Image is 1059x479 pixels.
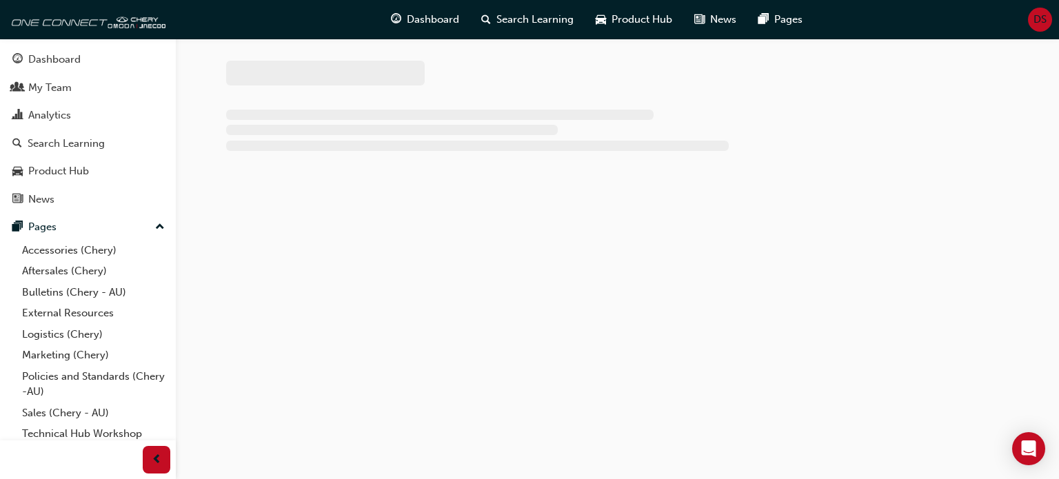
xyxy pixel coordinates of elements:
span: Product Hub [612,12,672,28]
a: Accessories (Chery) [17,240,170,261]
span: DS [1033,12,1047,28]
a: Technical Hub Workshop information [17,423,170,460]
img: oneconnect [7,6,165,33]
div: News [28,192,54,207]
a: Dashboard [6,47,170,72]
a: Sales (Chery - AU) [17,402,170,424]
a: pages-iconPages [747,6,814,34]
a: Search Learning [6,131,170,156]
a: News [6,187,170,212]
span: search-icon [12,138,22,150]
span: news-icon [12,194,23,206]
a: Logistics (Chery) [17,324,170,345]
div: Open Intercom Messenger [1012,432,1045,465]
div: Search Learning [28,136,105,152]
button: DS [1028,8,1052,32]
div: My Team [28,80,72,96]
button: Pages [6,214,170,240]
span: news-icon [694,11,705,28]
a: Policies and Standards (Chery -AU) [17,366,170,402]
a: Analytics [6,103,170,128]
span: guage-icon [12,54,23,66]
span: people-icon [12,82,23,94]
div: Dashboard [28,52,81,68]
span: guage-icon [391,11,401,28]
a: car-iconProduct Hub [585,6,683,34]
a: Marketing (Chery) [17,345,170,366]
span: up-icon [155,218,165,236]
span: Search Learning [496,12,574,28]
span: News [710,12,736,28]
a: search-iconSearch Learning [470,6,585,34]
span: chart-icon [12,110,23,122]
span: pages-icon [758,11,769,28]
div: Analytics [28,108,71,123]
a: My Team [6,75,170,101]
span: Dashboard [407,12,459,28]
span: prev-icon [152,451,162,469]
div: Pages [28,219,57,235]
a: Aftersales (Chery) [17,261,170,282]
div: Product Hub [28,163,89,179]
button: DashboardMy TeamAnalyticsSearch LearningProduct HubNews [6,44,170,214]
span: car-icon [596,11,606,28]
a: news-iconNews [683,6,747,34]
span: search-icon [481,11,491,28]
a: External Resources [17,303,170,324]
span: pages-icon [12,221,23,234]
a: Product Hub [6,159,170,184]
span: car-icon [12,165,23,178]
span: Pages [774,12,803,28]
a: Bulletins (Chery - AU) [17,282,170,303]
a: guage-iconDashboard [380,6,470,34]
